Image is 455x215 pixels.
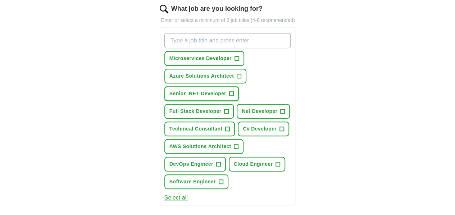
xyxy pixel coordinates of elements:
[234,160,273,168] span: Cloud Engineer
[243,125,277,133] span: C# Developer
[169,90,226,97] span: Senior .NET Developer
[164,122,235,136] button: Technical Consultant
[160,17,296,24] p: Enter or select a minimum of 3 job titles (4-8 recommended)
[229,157,285,171] button: Cloud Engineer
[164,174,228,189] button: Software Engineer
[237,104,290,119] button: Net Developer
[164,69,246,83] button: Azure Solutions Architect
[164,139,244,154] button: AWS Solutions Architect
[238,122,289,136] button: C# Developer
[242,107,277,115] span: Net Developer
[160,5,168,13] img: search.png
[169,55,232,62] span: Microservices Developer
[164,157,226,171] button: DevOps Engineer
[169,143,231,150] span: AWS Solutions Architect
[164,33,291,48] input: Type a job title and press enter
[164,193,188,202] button: Select all
[169,178,216,186] span: Software Engineer
[164,86,239,101] button: Senior .NET Developer
[169,160,213,168] span: DevOps Engineer
[169,72,234,80] span: Azure Solutions Architect
[164,104,234,119] button: Full Stack Developer
[169,125,223,133] span: Technical Consultant
[164,51,244,66] button: Microservices Developer
[169,107,222,115] span: Full Stack Developer
[171,4,263,14] label: What job are you looking for?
